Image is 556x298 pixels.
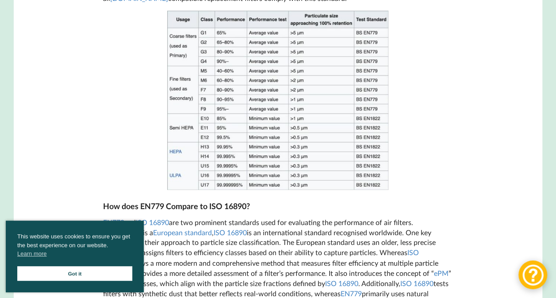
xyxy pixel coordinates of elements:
[153,228,212,237] a: European standard
[136,218,169,226] a: ISO 16890
[400,279,433,287] a: ISO 16890
[6,221,144,292] div: cookieconsent
[214,228,247,237] a: ISO 16890
[325,279,358,287] a: ISO 16890
[167,11,388,190] img: European Standard EN779 Filter Classes Table
[17,266,132,281] a: Got it cookie
[434,268,449,277] a: ePM
[17,232,132,260] span: This website uses cookies to ensure you get the best experience on our website.
[341,289,362,297] a: EN779
[17,249,46,258] a: cookies - Learn more
[103,201,453,211] h3: How does EN779 Compare to ISO 16890?
[103,218,124,226] a: EN779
